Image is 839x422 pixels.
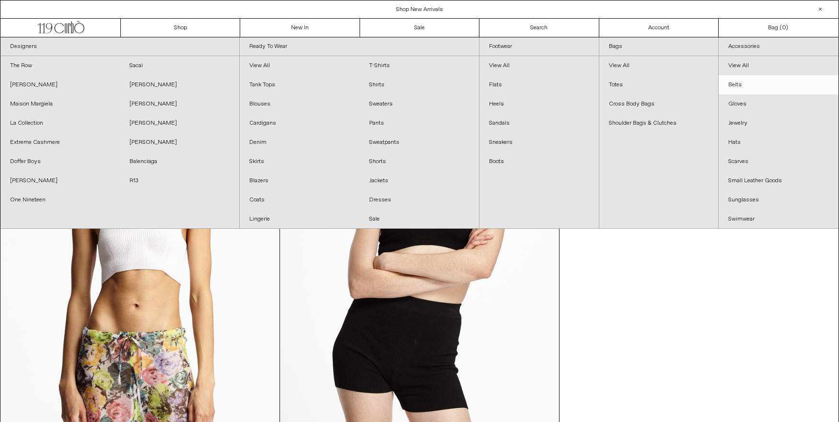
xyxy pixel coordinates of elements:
a: [PERSON_NAME] [120,133,239,152]
a: Denim [240,133,359,152]
a: Dresses [360,190,479,210]
a: Sacai [120,56,239,75]
a: Jewelry [719,114,839,133]
a: Doffer Boys [0,152,120,171]
a: Swimwear [719,210,839,229]
a: Cardigans [240,114,359,133]
a: Scarves [719,152,839,171]
span: ) [782,23,788,32]
a: Skirts [240,152,359,171]
a: Shirts [360,75,479,94]
a: View All [599,56,719,75]
a: R13 [120,171,239,190]
a: Heels [479,94,599,114]
a: View All [719,56,839,75]
a: Ready To Wear [240,37,478,56]
a: Extreme Cashmere [0,133,120,152]
a: Small Leather Goods [719,171,839,190]
a: [PERSON_NAME] [120,75,239,94]
a: Gloves [719,94,839,114]
a: Blazers [240,171,359,190]
a: [PERSON_NAME] [0,171,120,190]
a: The Row [0,56,120,75]
a: Bags [599,37,719,56]
a: Coats [240,190,359,210]
a: Flats [479,75,599,94]
a: Blouses [240,94,359,114]
a: [PERSON_NAME] [120,94,239,114]
a: Boots [479,152,599,171]
a: Accessories [719,37,839,56]
a: Search [479,19,599,37]
a: Account [599,19,719,37]
a: One Nineteen [0,190,120,210]
a: Maison Margiela [0,94,120,114]
a: Cross Body Bags [599,94,719,114]
a: Sweaters [360,94,479,114]
a: Totes [599,75,719,94]
a: La Collection [0,114,120,133]
a: Sandals [479,114,599,133]
a: Tank Tops [240,75,359,94]
a: Sneakers [479,133,599,152]
a: New In [240,19,360,37]
a: View All [479,56,599,75]
span: 0 [782,24,786,32]
a: Shorts [360,152,479,171]
a: Pants [360,114,479,133]
a: View All [240,56,359,75]
a: Sweatpants [360,133,479,152]
a: [PERSON_NAME] [0,75,120,94]
a: Sale [360,19,479,37]
a: Hats [719,133,839,152]
a: Footwear [479,37,599,56]
a: Sale [360,210,479,229]
a: Shop [121,19,240,37]
a: [PERSON_NAME] [120,114,239,133]
a: Sunglasses [719,190,839,210]
a: Shop New Arrivals [396,6,443,13]
a: Shoulder Bags & Clutches [599,114,719,133]
a: Lingerie [240,210,359,229]
a: Jackets [360,171,479,190]
a: Balenciaga [120,152,239,171]
a: Designers [0,37,239,56]
a: Belts [719,75,839,94]
a: T-Shirts [360,56,479,75]
a: Bag () [719,19,838,37]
